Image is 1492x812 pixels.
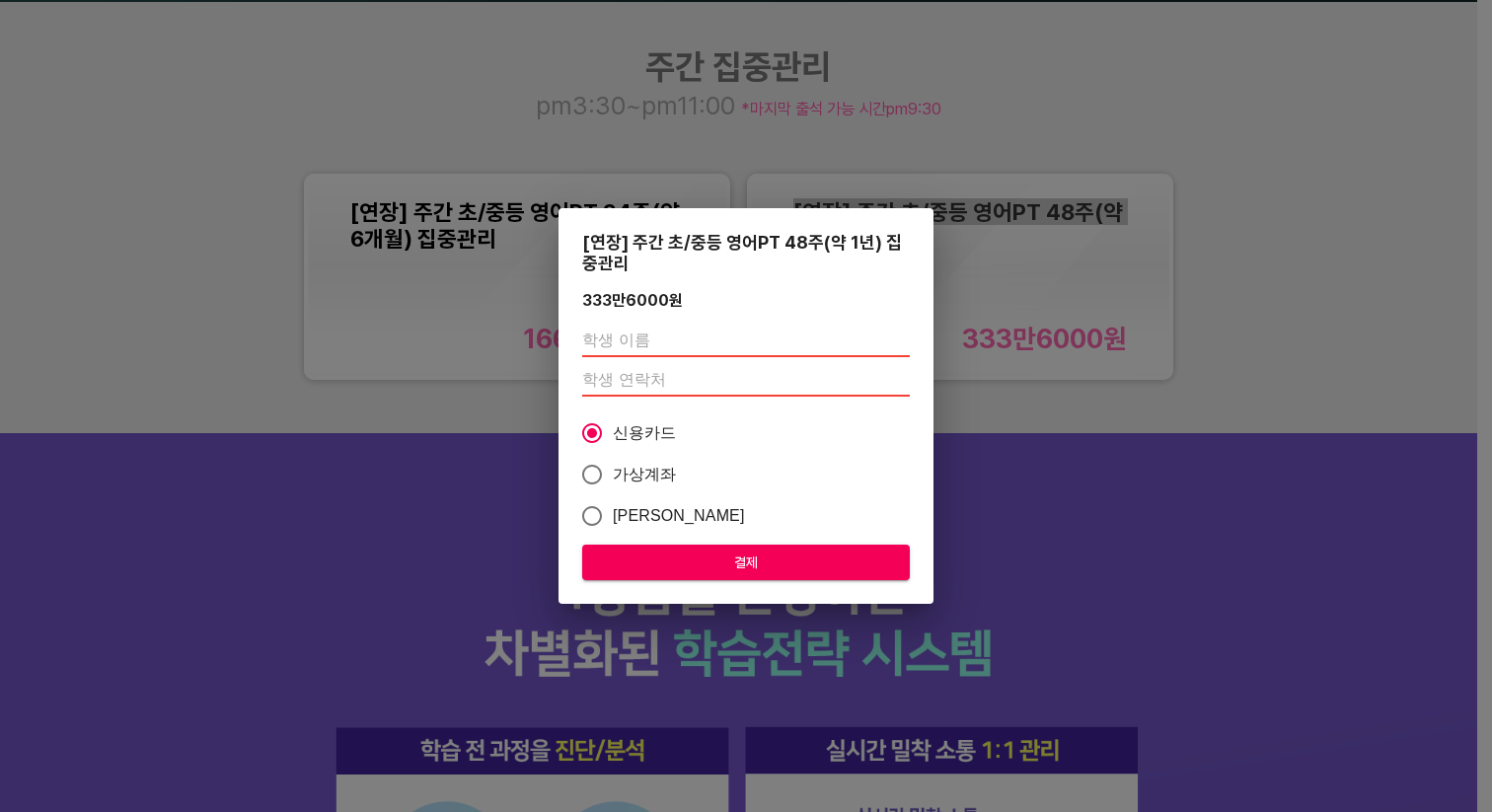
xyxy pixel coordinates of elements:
input: 학생 이름 [582,326,910,357]
div: [연장] 주간 초/중등 영어PT 48주(약 1년) 집중관리 [582,232,910,273]
span: 신용카드 [613,421,677,445]
span: 가상계좌 [613,463,677,486]
div: 333만6000 원 [582,291,683,310]
input: 학생 연락처 [582,365,910,397]
span: 결제 [598,551,894,575]
span: [PERSON_NAME] [613,504,745,528]
button: 결제 [582,545,910,581]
